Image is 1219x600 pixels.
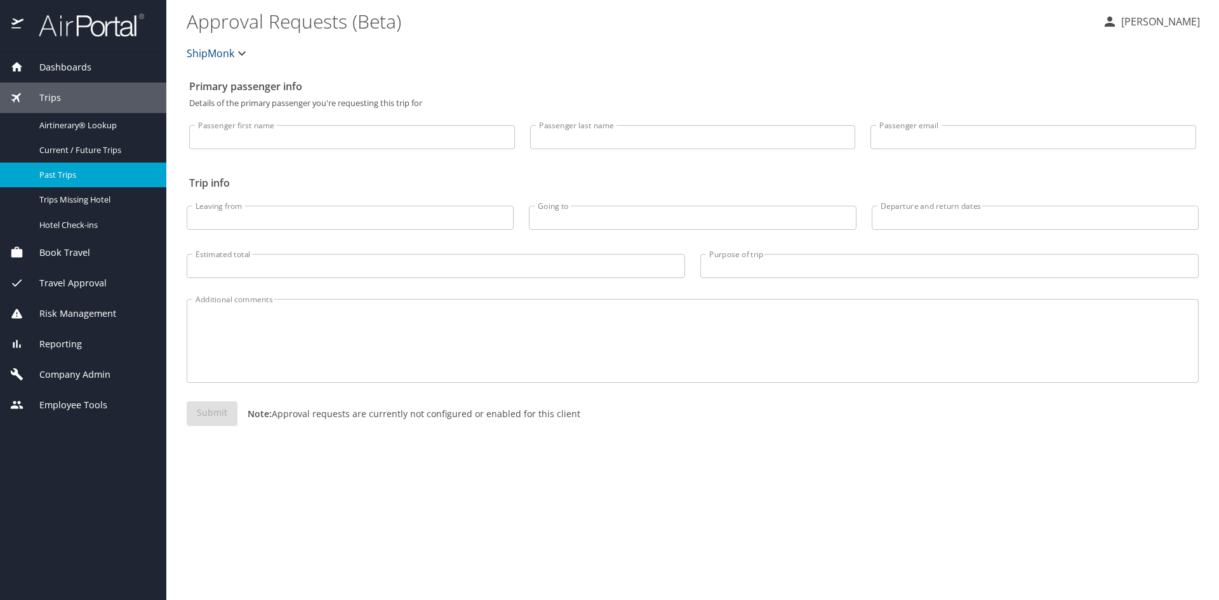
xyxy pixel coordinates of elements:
[189,76,1196,97] h2: Primary passenger info
[39,169,151,181] span: Past Trips
[189,99,1196,107] p: Details of the primary passenger you're requesting this trip for
[187,1,1092,41] h1: Approval Requests (Beta)
[23,307,116,321] span: Risk Management
[39,219,151,231] span: Hotel Check-ins
[23,276,107,290] span: Travel Approval
[23,246,90,260] span: Book Travel
[248,408,272,420] strong: Note:
[1097,10,1205,33] button: [PERSON_NAME]
[182,41,255,66] button: ShipMonk
[1117,14,1200,29] p: [PERSON_NAME]
[237,407,580,420] p: Approval requests are currently not configured or enabled for this client
[187,44,234,62] span: ShipMonk
[39,194,151,206] span: Trips Missing Hotel
[11,13,25,37] img: icon-airportal.png
[23,60,91,74] span: Dashboards
[23,337,82,351] span: Reporting
[23,368,110,382] span: Company Admin
[23,398,107,412] span: Employee Tools
[39,119,151,131] span: Airtinerary® Lookup
[189,173,1196,193] h2: Trip info
[23,91,61,105] span: Trips
[39,144,151,156] span: Current / Future Trips
[25,13,144,37] img: airportal-logo.png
